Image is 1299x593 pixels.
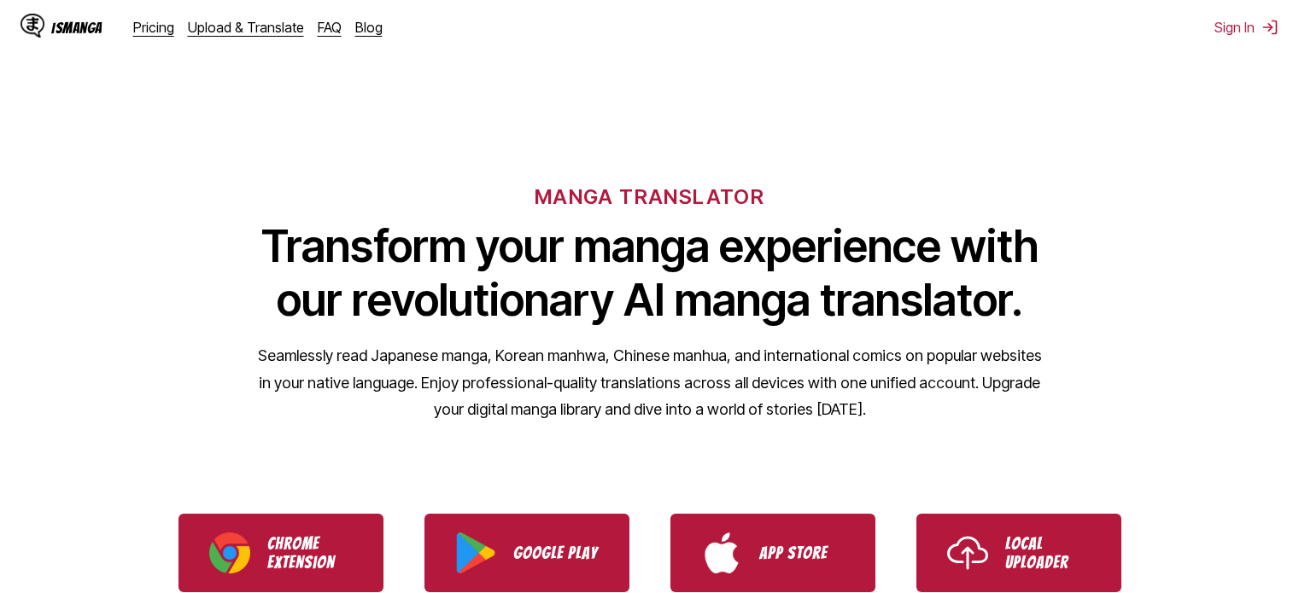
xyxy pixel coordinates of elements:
[424,514,629,592] a: Download IsManga from Google Play
[1261,19,1279,36] img: Sign out
[209,532,250,573] img: Chrome logo
[267,534,353,572] p: Chrome Extension
[670,514,875,592] a: Download IsManga from App Store
[916,514,1121,592] a: Use IsManga Local Uploader
[188,19,304,36] a: Upload & Translate
[257,219,1043,327] h1: Transform your manga experience with our revolutionary AI manga translator.
[355,19,383,36] a: Blog
[455,532,496,573] img: Google Play logo
[257,342,1043,423] p: Seamlessly read Japanese manga, Korean manhwa, Chinese manhua, and international comics on popula...
[20,14,133,41] a: IsManga LogoIsManga
[133,19,174,36] a: Pricing
[178,514,383,592] a: Download IsManga Chrome Extension
[51,20,102,36] div: IsManga
[513,544,599,562] p: Google Play
[759,544,845,562] p: App Store
[947,532,988,573] img: Upload icon
[20,14,44,38] img: IsManga Logo
[318,19,342,36] a: FAQ
[1005,534,1091,572] p: Local Uploader
[701,532,742,573] img: App Store logo
[1214,19,1279,36] button: Sign In
[535,184,764,209] h6: MANGA TRANSLATOR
